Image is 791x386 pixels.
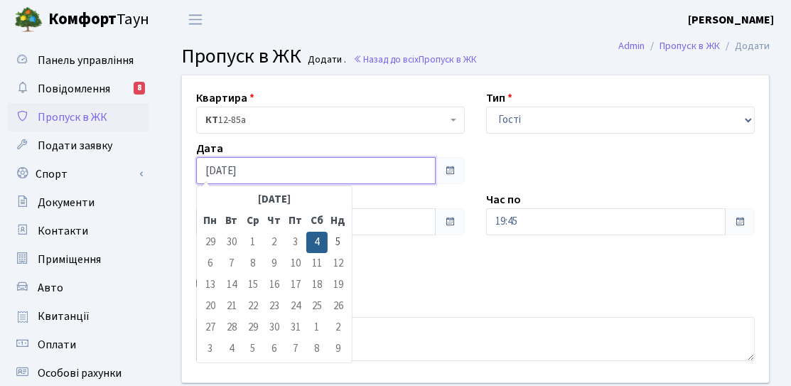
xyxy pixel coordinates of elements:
td: 28 [221,317,242,338]
td: 13 [200,274,221,296]
th: Пн [200,210,221,232]
a: Admin [618,38,645,53]
td: 9 [264,253,285,274]
a: Подати заявку [7,132,149,160]
td: 3 [200,338,221,360]
span: <b>КТ</b>&nbsp;&nbsp;&nbsp;&nbsp;12-85а [205,113,447,127]
span: Повідомлення [38,81,110,97]
td: 19 [328,274,349,296]
button: Переключити навігацію [178,8,213,31]
td: 9 [328,338,349,360]
td: 11 [306,253,328,274]
th: Чт [264,210,285,232]
label: Тип [486,90,512,107]
span: Контакти [38,223,88,239]
label: Час по [486,191,521,208]
span: Авто [38,280,63,296]
td: 1 [242,232,264,253]
td: 31 [285,317,306,338]
td: 17 [285,274,306,296]
td: 30 [264,317,285,338]
td: 29 [242,317,264,338]
td: 1 [306,317,328,338]
a: Повідомлення8 [7,75,149,103]
b: КТ [205,113,218,127]
td: 30 [221,232,242,253]
li: Додати [720,38,770,54]
th: Ср [242,210,264,232]
nav: breadcrumb [597,31,791,61]
td: 7 [285,338,306,360]
td: 7 [221,253,242,274]
img: logo.png [14,6,43,34]
td: 8 [242,253,264,274]
td: 21 [221,296,242,317]
span: Таун [48,8,149,32]
a: Оплати [7,331,149,359]
span: Панель управління [38,53,134,68]
td: 3 [285,232,306,253]
a: Пропуск в ЖК [7,103,149,132]
th: Вт [221,210,242,232]
a: Пропуск в ЖК [660,38,720,53]
td: 5 [328,232,349,253]
b: [PERSON_NAME] [688,12,774,28]
span: Подати заявку [38,138,112,154]
span: Пропуск в ЖК [419,53,477,66]
td: 23 [264,296,285,317]
a: Приміщення [7,245,149,274]
a: Документи [7,188,149,217]
span: Особові рахунки [38,365,122,381]
span: Оплати [38,337,76,353]
th: Нд [328,210,349,232]
td: 6 [264,338,285,360]
span: Квитанції [38,309,90,324]
td: 26 [328,296,349,317]
th: Сб [306,210,328,232]
td: 16 [264,274,285,296]
label: Квартира [196,90,254,107]
td: 2 [328,317,349,338]
td: 18 [306,274,328,296]
td: 2 [264,232,285,253]
td: 5 [242,338,264,360]
td: 4 [221,338,242,360]
span: Приміщення [38,252,101,267]
td: 20 [200,296,221,317]
td: 27 [200,317,221,338]
a: Панель управління [7,46,149,75]
td: 14 [221,274,242,296]
a: Квитанції [7,302,149,331]
span: Документи [38,195,95,210]
span: <b>КТ</b>&nbsp;&nbsp;&nbsp;&nbsp;12-85а [196,107,465,134]
td: 10 [285,253,306,274]
td: 6 [200,253,221,274]
a: Авто [7,274,149,302]
td: 12 [328,253,349,274]
label: Дата [196,140,223,157]
td: 4 [306,232,328,253]
span: Пропуск в ЖК [38,109,107,125]
div: 8 [134,82,145,95]
b: Комфорт [48,8,117,31]
a: Спорт [7,160,149,188]
td: 8 [306,338,328,360]
td: 22 [242,296,264,317]
td: 25 [306,296,328,317]
a: Контакти [7,217,149,245]
span: Пропуск в ЖК [181,42,301,70]
a: Назад до всіхПропуск в ЖК [353,53,477,66]
a: [PERSON_NAME] [688,11,774,28]
td: 15 [242,274,264,296]
small: Додати . [306,54,347,66]
th: Пт [285,210,306,232]
td: 29 [200,232,221,253]
td: 24 [285,296,306,317]
th: [DATE] [221,189,328,210]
